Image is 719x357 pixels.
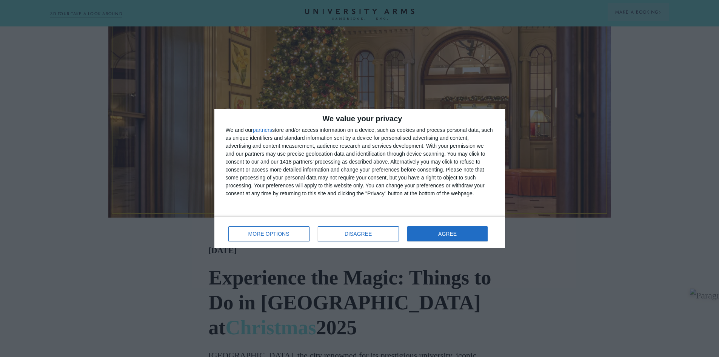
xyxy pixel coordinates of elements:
[226,126,494,198] div: We and our store and/or access information on a device, such as cookies and process personal data...
[226,115,494,122] h2: We value your privacy
[253,127,272,133] button: partners
[228,226,309,241] button: MORE OPTIONS
[318,226,399,241] button: DISAGREE
[248,231,289,236] span: MORE OPTIONS
[438,231,457,236] span: AGREE
[345,231,372,236] span: DISAGREE
[214,109,505,248] div: qc-cmp2-ui
[407,226,488,241] button: AGREE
